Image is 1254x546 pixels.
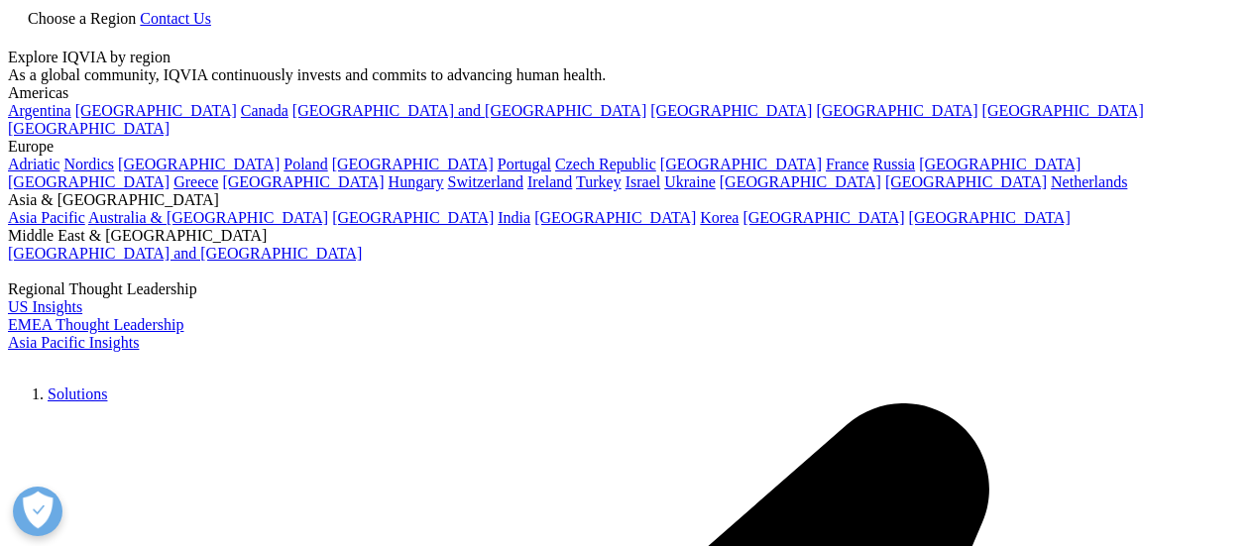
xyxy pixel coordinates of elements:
a: [GEOGRAPHIC_DATA] [816,102,977,119]
a: Australia & [GEOGRAPHIC_DATA] [88,209,328,226]
a: Contact Us [140,10,211,27]
a: EMEA Thought Leadership [8,316,183,333]
div: Explore IQVIA by region [8,49,1246,66]
a: [GEOGRAPHIC_DATA] [909,209,1071,226]
a: Czech Republic [555,156,656,172]
a: Russia [873,156,916,172]
a: [GEOGRAPHIC_DATA] [222,173,384,190]
a: [GEOGRAPHIC_DATA] [885,173,1047,190]
a: [GEOGRAPHIC_DATA] [8,173,170,190]
a: Solutions [48,385,107,402]
a: Nordics [63,156,114,172]
a: [GEOGRAPHIC_DATA] [332,209,494,226]
a: [GEOGRAPHIC_DATA] [742,209,904,226]
a: Netherlands [1051,173,1127,190]
a: Israel [626,173,661,190]
div: Asia & [GEOGRAPHIC_DATA] [8,191,1246,209]
a: France [826,156,869,172]
a: Korea [700,209,739,226]
a: Argentina [8,102,71,119]
div: Europe [8,138,1246,156]
a: Asia Pacific Insights [8,334,139,351]
a: Hungary [389,173,444,190]
a: Poland [284,156,327,172]
a: US Insights [8,298,82,315]
div: Middle East & [GEOGRAPHIC_DATA] [8,227,1246,245]
a: Asia Pacific [8,209,85,226]
a: India [498,209,530,226]
button: Open Preferences [13,487,62,536]
a: Portugal [498,156,551,172]
a: [GEOGRAPHIC_DATA] [982,102,1144,119]
a: Switzerland [448,173,523,190]
a: [GEOGRAPHIC_DATA] [534,209,696,226]
a: Turkey [576,173,622,190]
span: Choose a Region [28,10,136,27]
a: Ukraine [664,173,716,190]
a: [GEOGRAPHIC_DATA] [332,156,494,172]
div: Regional Thought Leadership [8,280,1246,298]
a: [GEOGRAPHIC_DATA] [118,156,280,172]
a: [GEOGRAPHIC_DATA] [75,102,237,119]
a: [GEOGRAPHIC_DATA] [919,156,1081,172]
a: [GEOGRAPHIC_DATA] [720,173,881,190]
a: [GEOGRAPHIC_DATA] [660,156,822,172]
a: Greece [173,173,218,190]
a: Adriatic [8,156,59,172]
a: [GEOGRAPHIC_DATA] and [GEOGRAPHIC_DATA] [8,245,362,262]
a: Canada [241,102,288,119]
a: Ireland [527,173,572,190]
div: Americas [8,84,1246,102]
a: [GEOGRAPHIC_DATA] [8,120,170,137]
div: As a global community, IQVIA continuously invests and commits to advancing human health. [8,66,1246,84]
a: [GEOGRAPHIC_DATA] [650,102,812,119]
a: [GEOGRAPHIC_DATA] and [GEOGRAPHIC_DATA] [292,102,646,119]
